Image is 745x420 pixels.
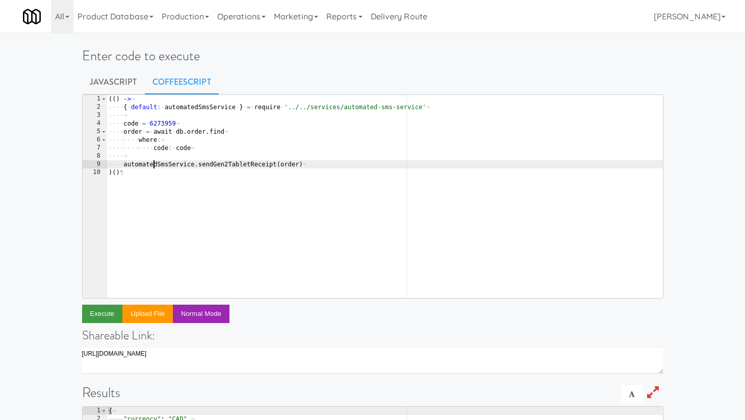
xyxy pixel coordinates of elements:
[82,48,663,63] h1: Enter code to execute
[83,168,107,177] div: 10
[83,128,107,136] div: 5
[83,144,107,152] div: 7
[82,348,663,374] textarea: [URL][DOMAIN_NAME]
[82,329,663,342] h4: Shareable Link:
[83,160,107,168] div: 9
[145,69,219,95] a: CoffeeScript
[122,305,173,323] button: Upload file
[83,152,107,160] div: 8
[82,305,123,323] button: Execute
[82,69,145,95] a: Javascript
[83,111,107,119] div: 3
[83,407,107,415] div: 1
[83,95,107,103] div: 1
[83,136,107,144] div: 6
[83,103,107,111] div: 2
[173,305,229,323] button: Normal Mode
[83,119,107,128] div: 4
[23,8,41,26] img: Micromart
[82,385,663,400] h1: Results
